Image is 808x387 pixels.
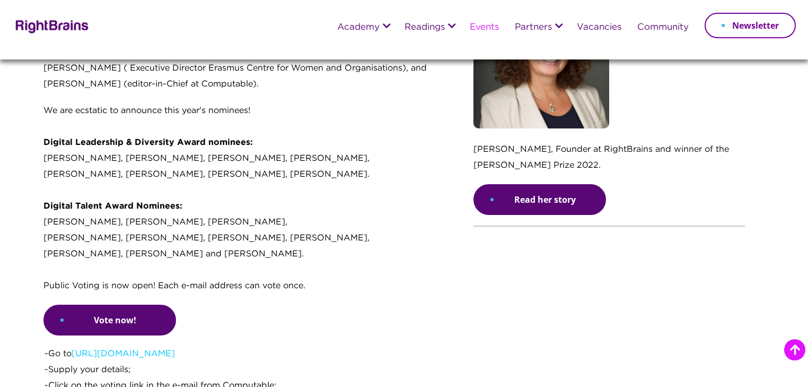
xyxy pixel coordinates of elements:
a: Readings [405,23,445,32]
p: We are ecstatic to announce this year's nominees! [PERSON_NAME], [PERSON_NAME], [PERSON_NAME], [P... [43,103,438,305]
a: Vacancies [577,23,621,32]
a: Newsletter [705,13,796,38]
strong: Digital Talent Award Nominees: [43,202,182,210]
img: Rightbrains [12,18,89,33]
a: Events [470,23,499,32]
p: [PERSON_NAME], Founder at RightBrains and winner of the [PERSON_NAME] Prize 2022. [473,142,745,184]
span: determined by an expert jury consisting of [PERSON_NAME] (Author D&I, CEO Diversity and Performan... [43,16,436,88]
strong: Digital Leadership & Diversity Award nominees: [43,139,253,147]
a: Academy [337,23,380,32]
a: [URL][DOMAIN_NAME] [72,350,175,358]
a: Partners [515,23,552,32]
a: Vote now! [43,305,176,336]
a: Read her story [473,184,606,215]
a: Community [637,23,689,32]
